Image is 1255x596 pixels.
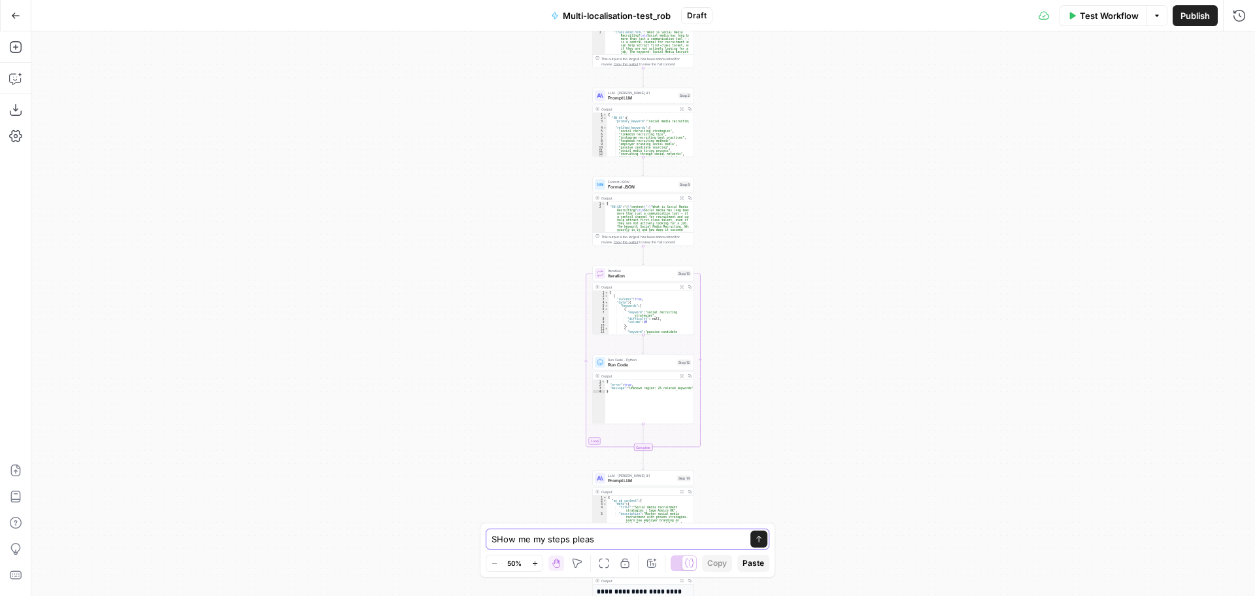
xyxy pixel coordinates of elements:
div: 4 [593,126,607,130]
span: Toggle code folding, rows 2 through 10 [603,499,607,502]
span: Toggle code folding, rows 2 through 16 [603,116,607,120]
div: 2 [593,383,605,387]
span: 50% [507,558,522,569]
span: Iteration [608,273,675,279]
g: Edge from step_13-iteration-end to step_14 [643,451,644,470]
div: 9 [593,321,609,324]
span: Toggle code folding, rows 4 through 32 [605,301,609,304]
span: Prompt LLM [608,95,676,101]
span: Toggle code folding, rows 1 through 11 [603,496,607,499]
span: Iteration [608,268,675,273]
div: 10 [593,324,609,327]
div: Step 14 [677,476,692,482]
div: Step 12 [677,360,691,366]
div: 1 [593,202,605,205]
div: Output [601,285,676,290]
div: 2 [593,116,607,120]
div: 9 [593,143,607,146]
div: 1 [593,496,607,499]
div: Step 2 [678,93,691,99]
div: 8 [593,317,609,321]
span: Toggle code folding, rows 6 through 10 [605,307,609,311]
span: Copy [707,557,727,569]
div: 5 [593,304,609,307]
div: 1 [593,291,609,294]
div: 4 [593,301,609,304]
div: This output is too large & has been abbreviated for review. to view the full content. [601,234,691,245]
div: 11 [593,327,609,330]
div: LoopIterationIterationStep 13Output[ { "success":true, "data":{ "keywords":[ { "keyword":"social ... [593,266,694,335]
div: 7 [593,311,609,317]
div: 5 [593,512,607,529]
div: This output is too large & has been abbreviated for review. to view the full content. [601,56,691,67]
div: 4 [593,390,605,393]
span: Toggle code folding, rows 11 through 15 [605,327,609,330]
div: 2 [593,499,607,502]
div: Output [601,578,676,584]
span: Copy the output [614,240,639,244]
span: LLM · [PERSON_NAME] 4.1 [608,90,676,96]
g: Edge from step_1 to step_2 [643,68,644,87]
div: 4 [593,506,607,512]
button: Test Workflow [1060,5,1146,26]
div: Output [601,196,676,201]
div: 1 [593,113,607,116]
span: Prompt LLM [608,478,675,484]
span: Toggle code folding, rows 1 through 47 [603,113,607,116]
span: Draft [687,10,707,22]
div: 8 [593,139,607,143]
span: Run Code · Python [608,357,675,362]
div: LLM · [PERSON_NAME] 4.1Prompt LLMStep 2Output{ "EN_US":{ "primary_keyword":"social media recruiti... [593,88,694,157]
span: Toggle code folding, rows 5 through 31 [605,304,609,307]
div: 3 [593,387,605,390]
div: 3 [593,120,607,126]
span: Toggle code folding, rows 1 through 4 [601,380,605,383]
span: LLM · [PERSON_NAME] 4.1 [608,473,675,478]
div: 3 [593,502,607,506]
div: Complete [593,444,694,451]
span: Test Workflow [1080,9,1139,22]
div: 11 [593,149,607,152]
div: 12 [593,152,607,156]
textarea: SHow me my steps pleas [492,533,737,546]
span: Format JSON [608,184,676,190]
span: Format JSON [608,179,676,184]
div: Format JSONFormat JSONStep 9Output{ "EN-GB":"{\"content\":\"What is Social Media Recruiting?\n\nS... [593,177,694,246]
span: Toggle code folding, rows 1 through 163 [605,291,609,294]
div: 10 [593,146,607,149]
div: Complete [634,444,653,451]
div: Step 13 [677,271,691,277]
div: Run Code · PythonRun CodeStep 12Output{ "error":true, "message":"Unknown region: ZA_related_keywo... [593,355,694,424]
button: Copy [702,555,732,572]
span: Multi-localisation-test_rob [563,9,671,22]
span: Toggle code folding, rows 1 through 3 [601,202,605,205]
div: 1 [593,380,605,383]
g: Edge from step_9 to step_13 [643,246,644,265]
div: 6 [593,133,607,136]
div: 13 [593,156,607,159]
button: Paste [737,555,769,572]
div: Step 9 [678,182,691,188]
span: Toggle code folding, rows 4 through 15 [603,126,607,130]
div: LLM · [PERSON_NAME] 4.1Prompt LLMStep 14Output{ "en_gb_content":{ "meta":{ "title":"Social media ... [593,470,694,540]
div: 2 [593,294,609,298]
div: 12 [593,330,609,337]
span: Paste [743,557,764,569]
div: 6 [593,307,609,311]
div: Output [601,374,676,379]
g: Edge from step_2 to step_9 [643,157,644,176]
button: Multi-localisation-test_rob [543,5,678,26]
span: Copy the output [614,62,639,66]
div: 3 [593,298,609,301]
span: Run Code [608,362,675,368]
div: Output [601,107,676,112]
button: Publish [1173,5,1218,26]
span: Toggle code folding, rows 3 through 7 [603,502,607,506]
g: Edge from step_13 to step_12 [643,335,644,354]
div: 5 [593,130,607,133]
span: Toggle code folding, rows 2 through 36 [605,294,609,298]
div: Output [601,489,676,495]
div: 7 [593,136,607,139]
span: Publish [1180,9,1210,22]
